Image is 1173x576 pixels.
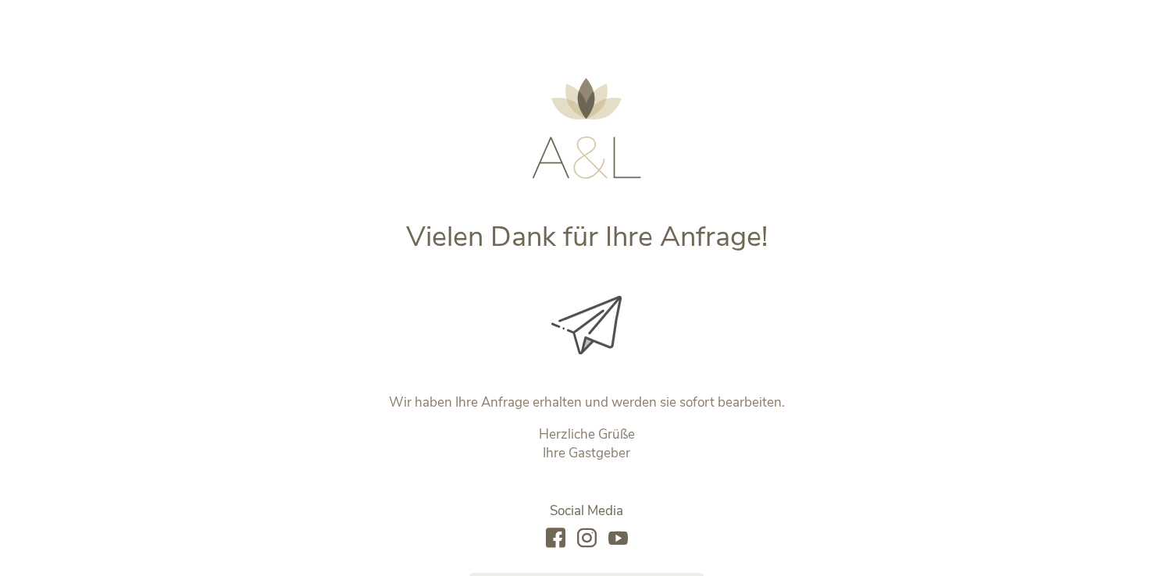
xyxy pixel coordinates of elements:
img: Vielen Dank für Ihre Anfrage! [551,296,622,354]
p: Wir haben Ihre Anfrage erhalten und werden sie sofort bearbeiten. [261,393,913,412]
a: instagram [577,528,597,549]
a: facebook [546,528,565,549]
span: Social Media [550,502,623,520]
img: AMONTI & LUNARIS Wellnessresort [532,78,641,179]
span: Vielen Dank für Ihre Anfrage! [406,218,768,256]
p: Herzliche Grüße Ihre Gastgeber [261,425,913,463]
a: youtube [608,528,628,549]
